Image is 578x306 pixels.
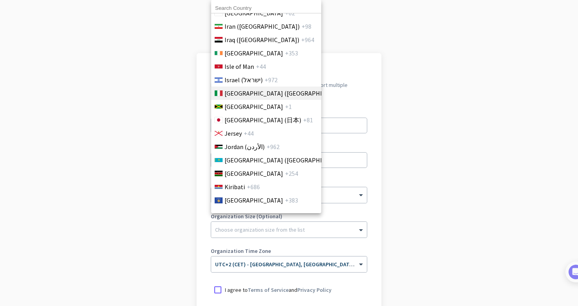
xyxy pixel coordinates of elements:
span: Iran (‫[GEOGRAPHIC_DATA]‬‎) [225,22,300,31]
span: Kuwait (‫[GEOGRAPHIC_DATA]‬‎) [225,209,307,218]
span: [GEOGRAPHIC_DATA] ([GEOGRAPHIC_DATA]) [225,155,347,165]
span: +686 [247,182,260,192]
span: +254 [285,169,298,178]
input: Search Country [211,3,321,13]
span: +44 [244,129,254,138]
span: Kiribati [225,182,245,192]
span: +1 [285,102,292,111]
span: [GEOGRAPHIC_DATA] [225,169,283,178]
span: [GEOGRAPHIC_DATA] (日本) [225,115,301,125]
span: +383 [285,195,298,205]
span: [GEOGRAPHIC_DATA] [225,48,283,58]
span: +965 [309,209,322,218]
span: +964 [301,35,314,44]
span: +962 [267,142,280,151]
span: [GEOGRAPHIC_DATA] [225,195,283,205]
span: +353 [285,48,298,58]
span: Jersey [225,129,242,138]
span: [GEOGRAPHIC_DATA] [225,102,283,111]
span: +81 [303,115,313,125]
span: [GEOGRAPHIC_DATA] ([GEOGRAPHIC_DATA]) [225,88,347,98]
span: +972 [265,75,278,85]
span: +44 [256,62,266,71]
span: Isle of Man [225,62,254,71]
span: Iraq (‫[GEOGRAPHIC_DATA]‬‎) [225,35,299,44]
span: Jordan (‫الأردن‬‎) [225,142,265,151]
span: Israel (‫ישראל‬‎) [225,75,263,85]
span: +98 [302,22,311,31]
